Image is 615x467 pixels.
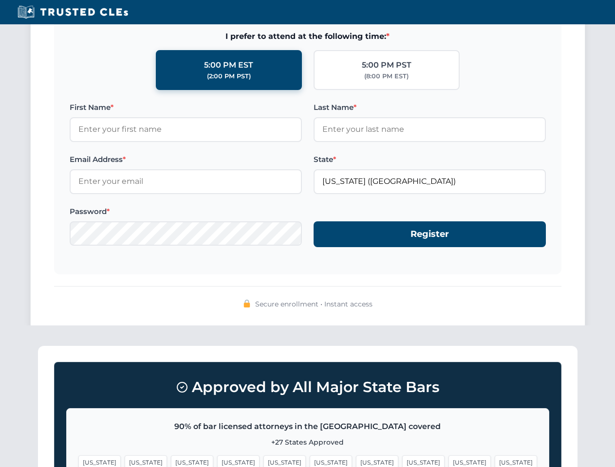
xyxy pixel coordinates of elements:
[66,374,549,400] h3: Approved by All Major State Bars
[314,221,546,247] button: Register
[314,169,546,194] input: Florida (FL)
[364,72,409,81] div: (8:00 PM EST)
[70,169,302,194] input: Enter your email
[70,30,546,43] span: I prefer to attend at the following time:
[70,154,302,165] label: Email Address
[78,437,537,448] p: +27 States Approved
[15,5,131,19] img: Trusted CLEs
[243,300,251,307] img: 🔒
[255,299,373,309] span: Secure enrollment • Instant access
[70,117,302,142] input: Enter your first name
[207,72,251,81] div: (2:00 PM PST)
[78,420,537,433] p: 90% of bar licensed attorneys in the [GEOGRAPHIC_DATA] covered
[314,102,546,113] label: Last Name
[204,59,253,72] div: 5:00 PM EST
[362,59,411,72] div: 5:00 PM PST
[314,117,546,142] input: Enter your last name
[70,206,302,217] label: Password
[70,102,302,113] label: First Name
[314,154,546,165] label: State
